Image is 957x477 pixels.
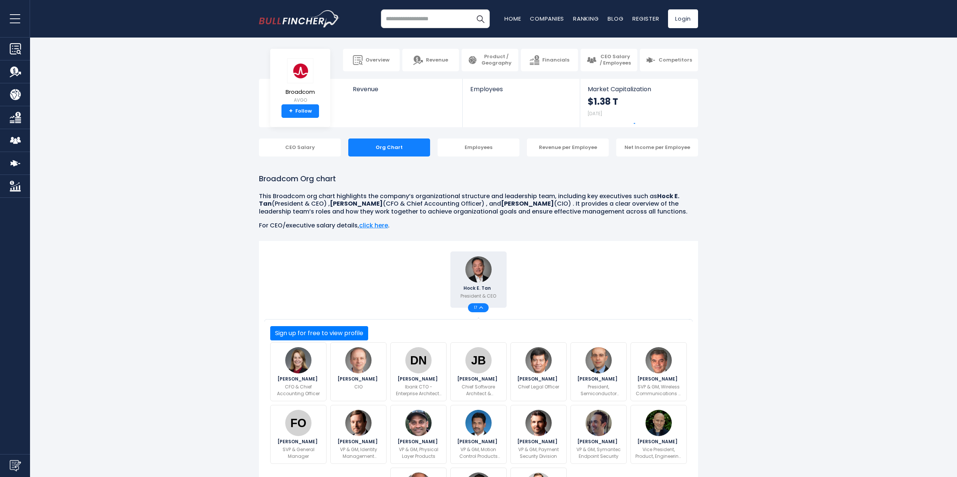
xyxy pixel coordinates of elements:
p: CFO & Chief Accounting Officer [275,384,322,397]
p: VP & GM, Payment Security Division [515,446,562,460]
img: Mark Gonikberg [646,347,672,373]
button: Sign up for free to view profile [270,326,368,340]
a: Companies [530,15,564,23]
p: Chief Software Architect & Distinguished Engineer [455,384,502,397]
b: Hock E. Tan [259,192,679,208]
small: AVGO [286,97,315,104]
strong: + [289,108,293,114]
p: For CEO/executive salary details, . [259,222,698,230]
b: [PERSON_NAME] [501,199,554,208]
img: Hock E. Tan [465,256,492,283]
div: CEO Salary [259,138,341,156]
img: Hassan Hussain [465,410,492,436]
span: [PERSON_NAME] [577,377,620,381]
img: Adam Bromwich [585,410,612,436]
img: Charlie Kawwas [585,347,612,373]
a: Go to homepage [259,10,340,27]
img: Mark Brazeal [525,347,552,373]
a: Register [632,15,659,23]
span: [PERSON_NAME] [637,377,680,381]
div: Org Chart [348,138,430,156]
span: Product / Geography [480,54,512,66]
img: Vijay Janapaty [405,410,432,436]
a: Revenue [345,79,463,105]
p: VP & GM, Motion Control Products Division [455,446,502,460]
div: Net Income per Employee [616,138,698,156]
span: Financials [542,57,569,63]
p: CIO [354,384,363,390]
a: Competitors [640,49,698,71]
p: SVP & General Manager [275,446,322,460]
span: Competitors [659,57,692,63]
span: [PERSON_NAME] [337,439,380,444]
a: Product / Geography [462,49,518,71]
img: Dr Shiva Narayan [405,347,432,373]
a: Clayton Donley [PERSON_NAME] VP & GM, Identity Management Security Division [330,405,387,464]
span: Market Capitalization [588,86,690,93]
a: Adam Bromwich [PERSON_NAME] VP & GM, Symantec Endpoint Security [570,405,627,464]
span: [PERSON_NAME] [457,439,500,444]
img: Joshua Burgin [646,410,672,436]
p: Chief Legal Officer [518,384,559,390]
a: Market Capitalization $1.38 T [DATE] [580,79,697,127]
a: Vijay Janapaty [PERSON_NAME] VP & GM, Physical Layer Products [390,405,447,464]
img: Clayton Donley [345,410,372,436]
img: Joe Burke [465,347,492,373]
strong: $1.38 T [588,96,618,107]
span: [PERSON_NAME] [277,377,320,381]
button: Search [471,9,490,28]
p: Ibank CTO - Enterprise Architect , Product Owner [395,384,442,397]
a: Login [668,9,698,28]
b: [PERSON_NAME] [330,199,383,208]
img: bullfincher logo [259,10,340,27]
p: VP & GM, Identity Management Security Division [335,446,382,460]
span: [PERSON_NAME] [277,439,320,444]
a: Kirsten Spears [PERSON_NAME] CFO & Chief Accounting Officer [270,342,327,401]
a: Employees [463,79,579,105]
a: Blog [608,15,623,23]
a: Dr Shiva Narayan [PERSON_NAME] Ibank CTO - Enterprise Architect , Product Owner [390,342,447,401]
p: VP & GM, Physical Layer Products [395,446,442,460]
a: Joshua Burgin [PERSON_NAME] Vice President, Product, Engineering & Strategy [630,405,687,464]
h1: Broadcom Org chart [259,173,698,184]
a: Frank Ostojic [PERSON_NAME] SVP & General Manager [270,405,327,464]
a: Overview [343,49,400,71]
p: SVP & GM, Wireless Communications & Connectivity Division [635,384,682,397]
span: Revenue [353,86,455,93]
span: [PERSON_NAME] [517,377,560,381]
p: This Broadcom org chart highlights the company’s organizational structure and leadership team, in... [259,193,698,216]
span: CEO Salary / Employees [599,54,631,66]
span: [PERSON_NAME] [637,439,680,444]
a: Hassan Hussain [PERSON_NAME] VP & GM, Motion Control Products Division [450,405,507,464]
span: [PERSON_NAME] [397,377,440,381]
div: Employees [438,138,519,156]
span: [PERSON_NAME] [457,377,500,381]
span: Employees [470,86,572,93]
img: Frank Ostojic [285,410,311,436]
a: +Follow [281,104,319,118]
a: Home [504,15,521,23]
img: Kirsten Spears [285,347,311,373]
span: 17 [474,306,479,310]
span: [PERSON_NAME] [517,439,560,444]
a: Hock E. Tan Hock E. Tan President & CEO 17 [450,251,507,308]
a: Charlie Kawwas [PERSON_NAME] President, Semiconductor Solutions Group [570,342,627,401]
a: Joe Burke [PERSON_NAME] Chief Software Architect & Distinguished Engineer [450,342,507,401]
p: VP & GM, Symantec Endpoint Security [575,446,622,460]
p: Vice President, Product, Engineering & Strategy [635,446,682,460]
a: Mark Brazeal [PERSON_NAME] Chief Legal Officer [510,342,567,401]
img: Alan Davidson [345,347,372,373]
a: Alan Davidson [PERSON_NAME] CIO [330,342,387,401]
a: Financials [521,49,578,71]
span: [PERSON_NAME] [337,377,380,381]
img: Matt Cooke [525,410,552,436]
a: Mark Gonikberg [PERSON_NAME] SVP & GM, Wireless Communications & Connectivity Division [630,342,687,401]
span: Revenue [426,57,448,63]
span: [PERSON_NAME] [577,439,620,444]
a: Revenue [402,49,459,71]
small: [DATE] [588,110,602,117]
span: Overview [366,57,390,63]
a: Ranking [573,15,599,23]
div: Revenue per Employee [527,138,609,156]
span: [PERSON_NAME] [397,439,440,444]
